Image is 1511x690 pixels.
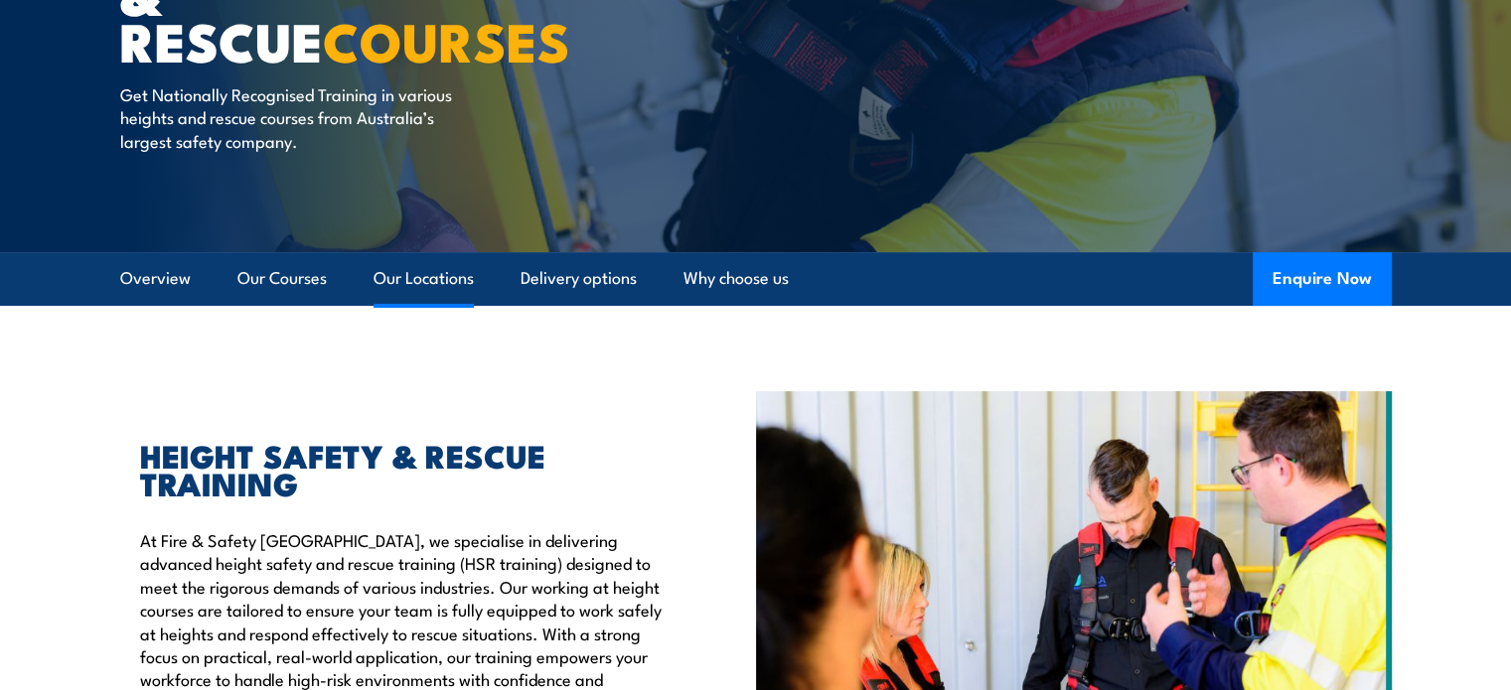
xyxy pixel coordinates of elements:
[140,441,665,496] h2: HEIGHT SAFETY & RESCUE TRAINING
[120,252,191,305] a: Overview
[683,252,789,305] a: Why choose us
[374,252,474,305] a: Our Locations
[120,82,483,152] p: Get Nationally Recognised Training in various heights and rescue courses from Australia’s largest...
[1253,252,1392,306] button: Enquire Now
[237,252,327,305] a: Our Courses
[521,252,637,305] a: Delivery options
